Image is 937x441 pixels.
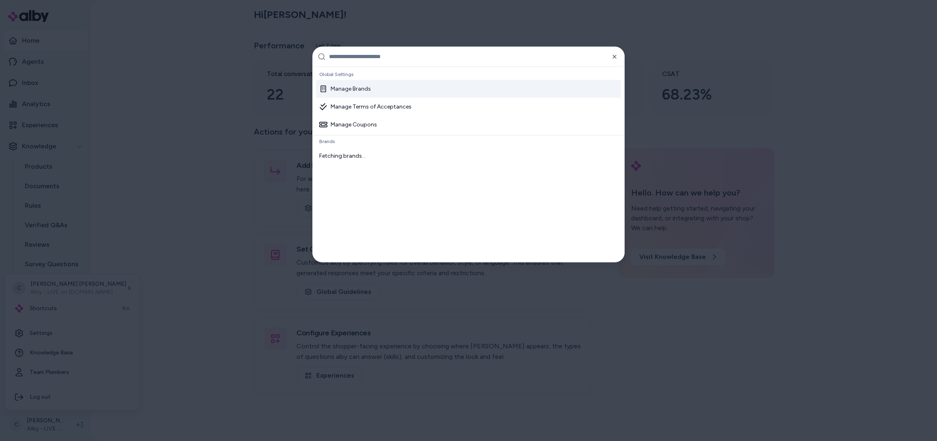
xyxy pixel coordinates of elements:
[316,147,621,165] div: Fetching brands...
[319,102,412,111] div: Manage Terms of Acceptances
[313,67,624,262] div: Suggestions
[319,120,377,128] div: Manage Coupons
[319,85,371,93] div: Manage Brands
[316,135,621,147] div: Brands
[316,68,621,80] div: Global Settings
